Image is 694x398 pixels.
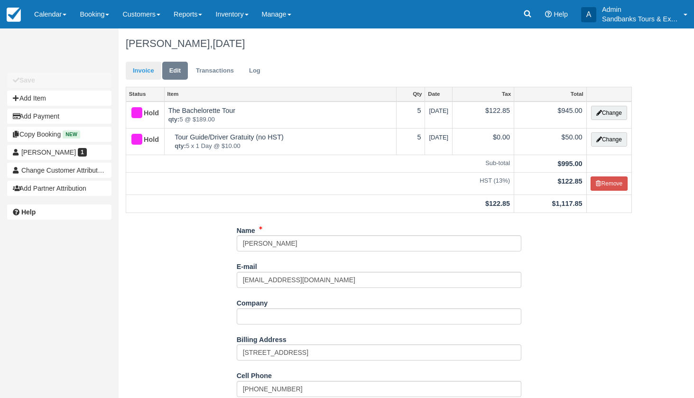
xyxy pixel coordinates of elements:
[189,62,241,80] a: Transactions
[21,208,36,216] b: Help
[485,200,510,207] strong: $122.85
[7,145,111,160] a: [PERSON_NAME] 1
[552,200,583,207] strong: $1,117.85
[126,38,632,49] h1: [PERSON_NAME],
[558,160,583,167] strong: $995.00
[130,132,152,148] div: Hold
[21,167,107,174] span: Change Customer Attribution
[237,332,287,345] label: Billing Address
[581,7,596,22] div: A
[429,134,448,141] span: [DATE]
[175,142,392,151] em: 5 x 1 Day @ $10.00
[162,62,188,80] a: Edit
[7,127,111,142] button: Copy Booking New
[165,87,396,101] a: Item
[63,130,80,139] span: New
[397,102,425,129] td: 5
[591,176,628,191] button: Remove
[126,87,164,101] a: Status
[7,8,21,22] img: checkfront-main-nav-mini-logo.png
[130,176,510,185] em: HST (13%)
[558,177,583,185] strong: $122.85
[453,87,514,101] a: Tax
[397,87,425,101] a: Qty
[168,116,180,123] strong: qty
[602,14,678,24] p: Sandbanks Tours & Experiences
[7,204,111,220] a: Help
[514,87,586,101] a: Total
[168,115,392,124] em: 5 @ $189.00
[514,128,586,155] td: $50.00
[602,5,678,14] p: Admin
[175,142,186,149] strong: qty
[453,102,514,129] td: $122.85
[7,163,111,178] button: Change Customer Attribution
[7,181,111,196] button: Add Partner Attribution
[7,73,111,88] button: Save
[164,128,396,155] td: Tour Guide/Driver Gratuity (no HST)
[237,295,268,308] label: Company
[19,76,35,84] b: Save
[591,132,627,147] button: Change
[126,62,161,80] a: Invoice
[397,128,425,155] td: 5
[425,87,452,101] a: Date
[237,259,257,272] label: E-mail
[242,62,268,80] a: Log
[213,37,245,49] span: [DATE]
[554,10,568,18] span: Help
[237,368,272,381] label: Cell Phone
[21,148,76,156] span: [PERSON_NAME]
[237,222,255,236] label: Name
[545,11,552,18] i: Help
[130,106,152,121] div: Hold
[78,148,87,157] span: 1
[7,109,111,124] button: Add Payment
[130,159,510,168] em: Sub-total
[453,128,514,155] td: $0.00
[7,91,111,106] button: Add Item
[591,106,627,120] button: Change
[514,102,586,129] td: $945.00
[429,107,448,114] span: [DATE]
[164,102,396,129] td: The Bachelorette Tour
